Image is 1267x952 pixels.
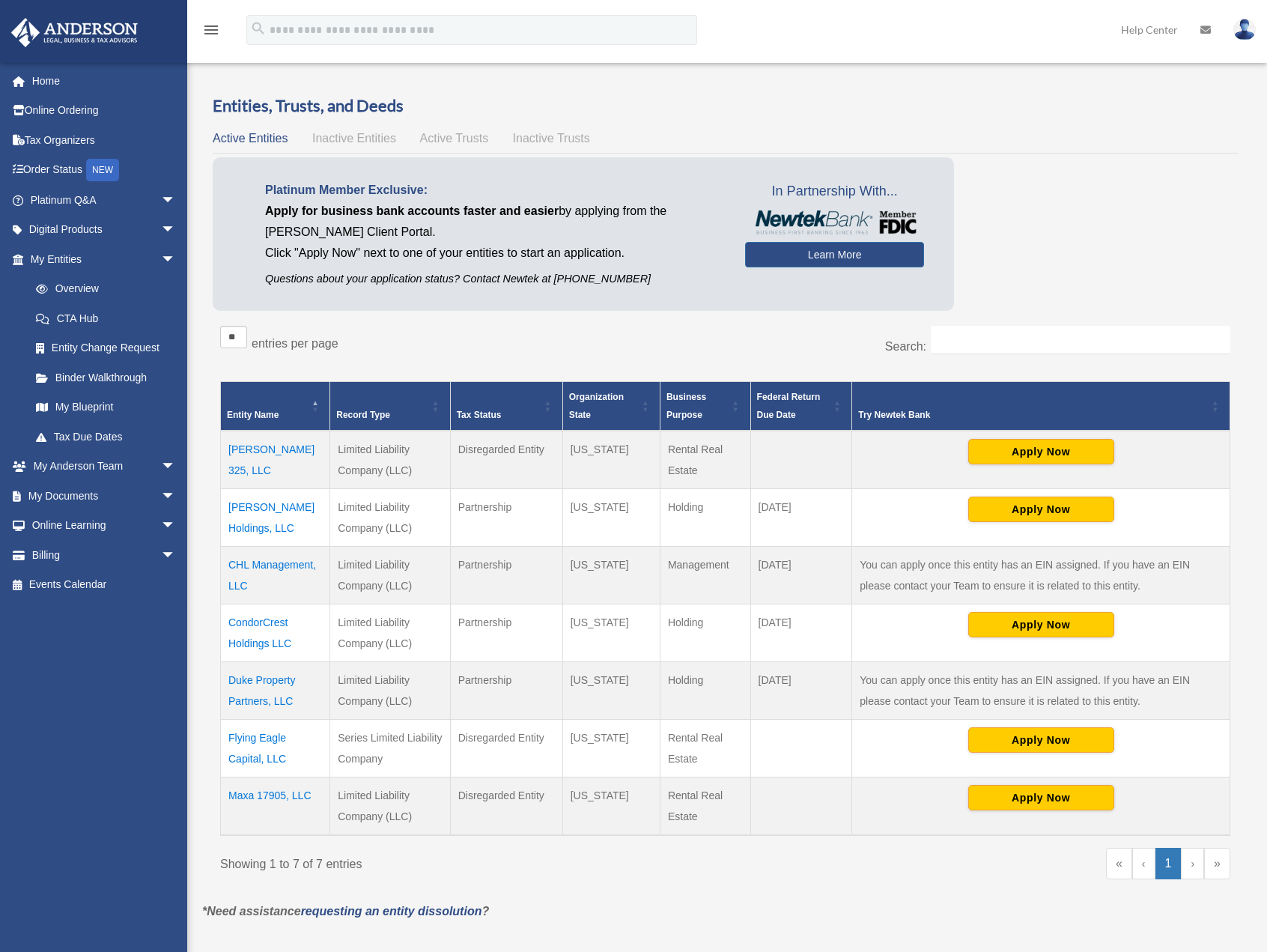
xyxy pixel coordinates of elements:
[312,132,396,145] span: Inactive Entities
[202,26,220,39] a: menu
[10,185,198,215] a: Platinum Q&Aarrow_drop_down
[10,125,198,155] a: Tax Organizers
[265,243,723,264] p: Click "Apply Now" next to one of your entities to start an application.
[330,719,450,777] td: Series Limited Liability Company
[562,546,660,604] td: [US_STATE]
[450,488,562,546] td: Partnership
[10,155,198,186] a: Order StatusNEW
[1233,19,1256,40] img: User Pic
[10,540,198,570] a: Billingarrow_drop_down
[450,661,562,719] td: Partnership
[265,180,723,201] p: Platinum Member Exclusive:
[21,422,191,452] a: Tax Due Dates
[10,96,198,126] a: Online Ordering
[221,719,330,777] td: Flying Eagle Capital, LLC
[968,439,1114,464] button: Apply Now
[666,392,706,420] span: Business Purpose
[745,180,924,204] span: In Partnership With...
[10,215,198,245] a: Digital Productsarrow_drop_down
[10,570,198,600] a: Events Calendar
[750,546,852,604] td: [DATE]
[21,303,191,333] a: CTA Hub
[968,497,1114,522] button: Apply Now
[10,481,198,511] a: My Documentsarrow_drop_down
[968,727,1114,753] button: Apply Now
[562,488,660,546] td: [US_STATE]
[221,777,330,835] td: Maxa 17905, LLC
[750,488,852,546] td: [DATE]
[330,488,450,546] td: Limited Liability Company (LLC)
[161,481,191,512] span: arrow_drop_down
[852,546,1230,604] td: You can apply once this entity has an EIN assigned. If you have an EIN please contact your Team t...
[221,546,330,604] td: CHL Management, LLC
[753,210,917,234] img: NewtekBankLogoSM.png
[968,785,1114,810] button: Apply Now
[161,452,191,482] span: arrow_drop_down
[161,215,191,246] span: arrow_drop_down
[221,381,330,431] th: Entity Name: Activate to invert sorting
[252,337,338,350] label: entries per page
[1204,848,1230,879] a: Last
[562,604,660,661] td: [US_STATE]
[420,132,489,145] span: Active Trusts
[21,363,191,392] a: Binder Walkthrough
[562,661,660,719] td: [US_STATE]
[660,777,750,835] td: Rental Real Estate
[968,612,1114,637] button: Apply Now
[745,242,924,267] a: Learn More
[220,848,714,875] div: Showing 1 to 7 of 7 entries
[450,604,562,661] td: Partnership
[221,431,330,489] td: [PERSON_NAME] 325, LLC
[660,604,750,661] td: Holding
[562,777,660,835] td: [US_STATE]
[10,66,198,96] a: Home
[221,661,330,719] td: Duke Property Partners, LLC
[858,406,1207,424] div: Try Newtek Bank
[21,333,191,363] a: Entity Change Request
[7,18,142,47] img: Anderson Advisors Platinum Portal
[21,274,183,304] a: Overview
[450,777,562,835] td: Disregarded Entity
[10,511,198,541] a: Online Learningarrow_drop_down
[301,905,482,918] a: requesting an entity dissolution
[330,381,450,431] th: Record Type: Activate to sort
[202,21,220,39] i: menu
[750,604,852,661] td: [DATE]
[330,661,450,719] td: Limited Liability Company (LLC)
[21,392,191,422] a: My Blueprint
[450,719,562,777] td: Disregarded Entity
[569,392,624,420] span: Organization State
[750,661,852,719] td: [DATE]
[10,452,198,482] a: My Anderson Teamarrow_drop_down
[660,488,750,546] td: Holding
[852,381,1230,431] th: Try Newtek Bank : Activate to sort
[757,392,821,420] span: Federal Return Due Date
[336,410,390,420] span: Record Type
[450,431,562,489] td: Disregarded Entity
[1181,848,1204,879] a: Next
[562,431,660,489] td: [US_STATE]
[660,661,750,719] td: Holding
[161,511,191,542] span: arrow_drop_down
[513,132,590,145] span: Inactive Trusts
[10,244,191,274] a: My Entitiesarrow_drop_down
[750,381,852,431] th: Federal Return Due Date: Activate to sort
[330,431,450,489] td: Limited Liability Company (LLC)
[330,604,450,661] td: Limited Liability Company (LLC)
[161,244,191,275] span: arrow_drop_down
[265,201,723,243] p: by applying from the [PERSON_NAME] Client Portal.
[202,905,489,918] em: *Need assistance ?
[265,204,559,217] span: Apply for business bank accounts faster and easier
[221,488,330,546] td: [PERSON_NAME] Holdings, LLC
[86,159,119,181] div: NEW
[330,546,450,604] td: Limited Liability Company (LLC)
[852,661,1230,719] td: You can apply once this entity has an EIN assigned. If you have an EIN please contact your Team t...
[161,540,191,571] span: arrow_drop_down
[450,381,562,431] th: Tax Status: Activate to sort
[227,410,279,420] span: Entity Name
[221,604,330,661] td: CondorCrest Holdings LLC
[457,410,502,420] span: Tax Status
[562,719,660,777] td: [US_STATE]
[450,546,562,604] td: Partnership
